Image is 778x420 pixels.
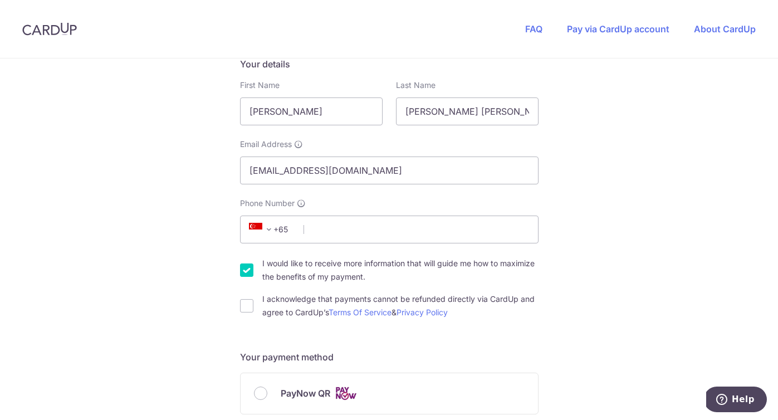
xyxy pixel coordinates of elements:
label: Last Name [396,80,436,91]
span: Phone Number [240,198,295,209]
span: Email Address [240,139,292,150]
input: Last name [396,97,539,125]
a: Privacy Policy [397,307,448,317]
label: I acknowledge that payments cannot be refunded directly via CardUp and agree to CardUp’s & [262,292,539,319]
span: PayNow QR [281,387,330,400]
input: Email address [240,157,539,184]
iframe: Opens a widget where you can find more information [706,387,767,414]
label: I would like to receive more information that will guide me how to maximize the benefits of my pa... [262,257,539,284]
div: PayNow QR Cards logo [254,387,525,401]
img: CardUp [22,22,77,36]
a: About CardUp [694,23,756,35]
a: FAQ [525,23,542,35]
label: First Name [240,80,280,91]
a: Pay via CardUp account [567,23,669,35]
input: First name [240,97,383,125]
img: Cards logo [335,387,357,401]
a: Terms Of Service [329,307,392,317]
span: +65 [249,223,276,236]
h5: Your details [240,57,539,71]
span: +65 [246,223,296,236]
h5: Your payment method [240,350,539,364]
